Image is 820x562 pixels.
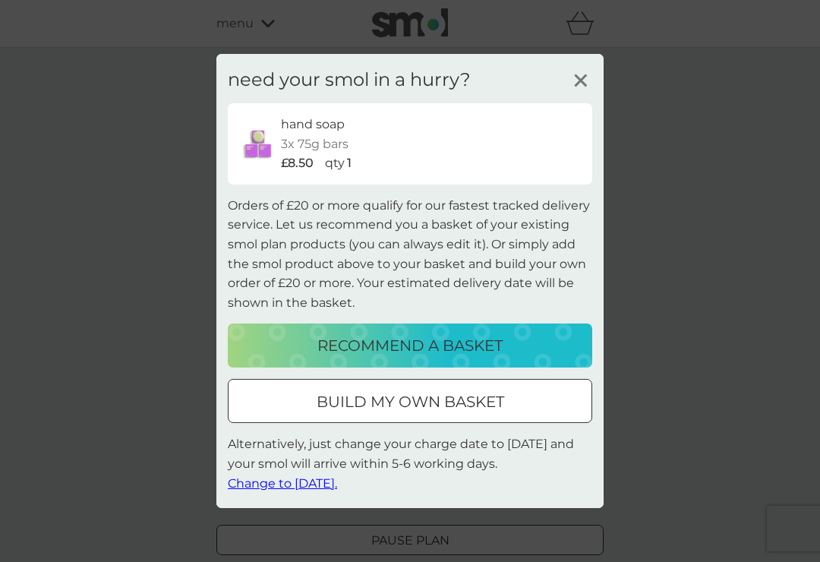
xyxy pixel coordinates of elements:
[281,115,345,134] p: hand soap
[317,390,504,414] p: build my own basket
[228,475,337,490] span: Change to [DATE].
[228,69,471,91] h3: need your smol in a hurry?
[347,153,352,173] p: 1
[317,333,503,358] p: recommend a basket
[228,473,337,493] button: Change to [DATE].
[228,196,592,313] p: Orders of £20 or more qualify for our fastest tracked delivery service. Let us recommend you a ba...
[228,324,592,368] button: recommend a basket
[325,153,345,173] p: qty
[228,379,592,423] button: build my own basket
[228,434,592,493] p: Alternatively, just change your charge date to [DATE] and your smol will arrive within 5-6 workin...
[281,134,348,154] p: 3x 75g bars
[281,153,314,173] p: £8.50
